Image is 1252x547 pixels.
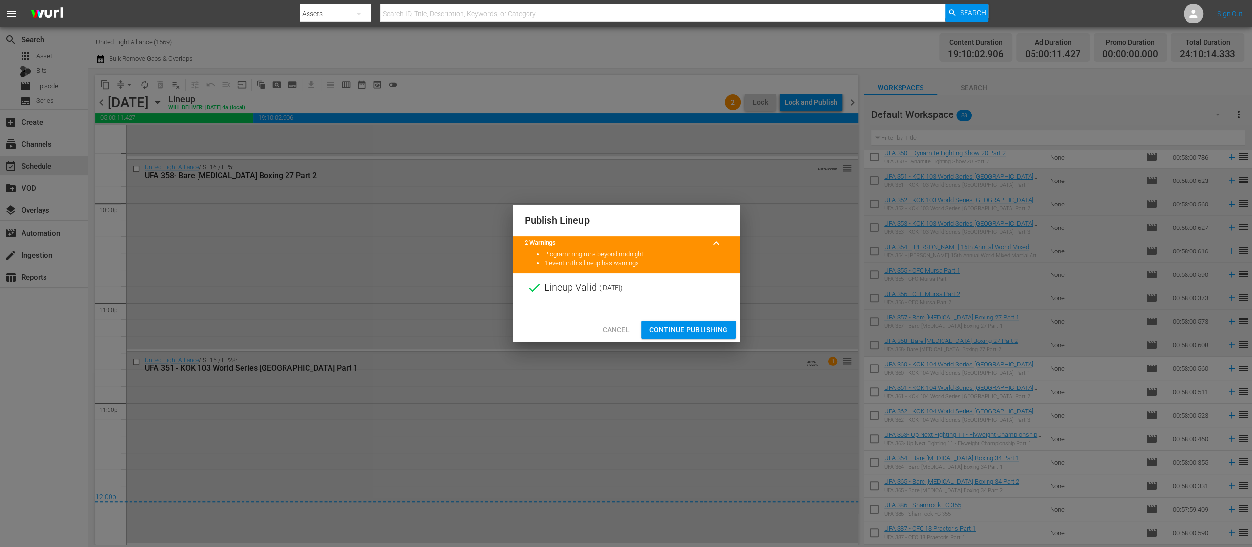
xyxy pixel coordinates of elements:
span: Search [960,4,986,22]
img: ans4CAIJ8jUAAAAAAAAAAAAAAAAAAAAAAAAgQb4GAAAAAAAAAAAAAAAAAAAAAAAAJMjXAAAAAAAAAAAAAAAAAAAAAAAAgAT5G... [23,2,70,25]
span: menu [6,8,18,20]
button: Cancel [594,321,637,339]
span: Continue Publishing [649,324,728,336]
button: keyboard_arrow_up [704,231,728,255]
a: Sign Out [1217,10,1243,18]
span: keyboard_arrow_up [710,237,722,249]
title: 2 Warnings [525,238,704,248]
span: Cancel [602,324,629,336]
li: Programming runs beyond midnight [544,250,728,259]
li: 1 event in this lineup has warnings. [544,259,728,268]
h2: Publish Lineup [525,212,728,228]
div: Lineup Valid [513,273,740,302]
button: Continue Publishing [641,321,736,339]
span: ( [DATE] ) [599,280,623,295]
